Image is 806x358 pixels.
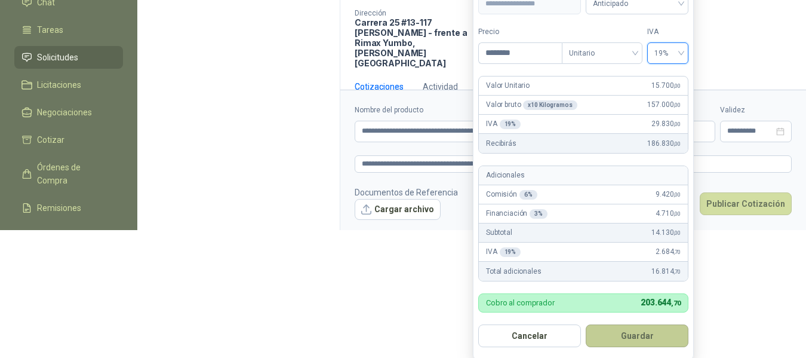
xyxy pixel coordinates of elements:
p: Documentos de Referencia [355,186,458,199]
a: Tareas [14,19,123,41]
span: Negociaciones [37,106,92,119]
span: ,70 [671,299,681,307]
label: Validez [720,105,792,116]
div: x 10 Kilogramos [523,100,577,110]
div: 3 % [530,209,547,219]
div: 19 % [500,247,521,257]
span: 14.130 [651,227,681,238]
a: Negociaciones [14,101,123,124]
p: Valor bruto [486,99,577,111]
span: ,00 [673,140,681,147]
label: Precio [478,26,562,38]
label: IVA [647,26,688,38]
span: 9.420 [656,189,681,200]
span: Licitaciones [37,78,81,91]
p: Carrera 25 #13-117 [PERSON_NAME] - frente a Rimax Yumbo , [PERSON_NAME][GEOGRAPHIC_DATA] [355,17,482,68]
span: Solicitudes [37,51,78,64]
span: Unitario [569,44,635,62]
span: ,70 [673,268,681,275]
span: 19% [654,44,681,62]
span: ,70 [673,249,681,255]
span: 2.684 [656,246,681,258]
button: Cancelar [478,325,581,347]
span: Remisiones [37,201,81,215]
p: IVA [486,246,521,258]
span: 4.710 [656,208,681,219]
p: Cobro al comprador [486,299,555,307]
a: Órdenes de Compra [14,156,123,192]
div: Cotizaciones [355,80,404,93]
div: Actividad [423,80,458,93]
span: Cotizar [37,133,64,146]
div: 19 % [500,120,521,129]
p: Total adicionales [486,266,542,277]
span: ,00 [673,82,681,89]
p: Dirección [355,9,482,17]
span: 157.000 [647,99,681,111]
a: Solicitudes [14,46,123,69]
span: ,00 [673,230,681,236]
a: Licitaciones [14,74,123,96]
span: 29.830 [651,118,681,130]
label: Nombre del producto [355,105,549,116]
span: Órdenes de Compra [37,161,112,187]
button: Publicar Cotización [700,192,792,215]
a: Cotizar [14,128,123,151]
p: Financiación [486,208,547,219]
span: 186.830 [647,138,681,149]
span: ,00 [673,102,681,108]
p: Subtotal [486,227,512,238]
span: 16.814 [651,266,681,277]
a: Configuración [14,224,123,247]
p: Valor Unitario [486,80,530,91]
span: 15.700 [651,80,681,91]
span: 203.644 [641,298,681,307]
p: IVA [486,118,521,130]
span: ,00 [673,121,681,127]
div: 6 % [519,190,537,200]
p: Comisión [486,189,537,200]
a: Remisiones [14,197,123,219]
button: Guardar [586,325,688,347]
p: Recibirás [486,138,516,149]
span: Configuración [37,229,90,242]
span: ,00 [673,210,681,217]
p: Adicionales [486,170,524,181]
button: Cargar archivo [355,199,441,221]
span: Tareas [37,23,63,36]
span: ,00 [673,191,681,198]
